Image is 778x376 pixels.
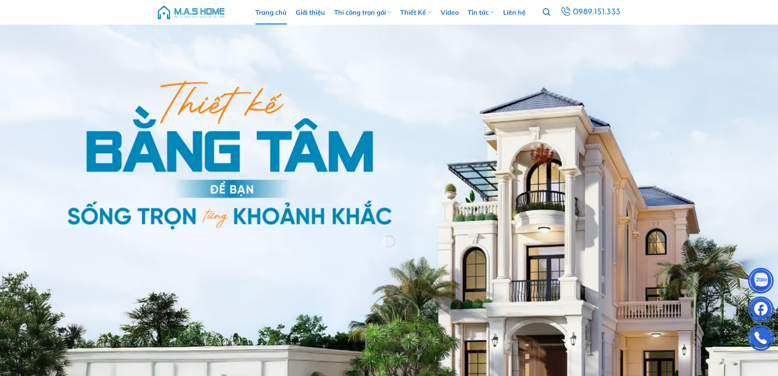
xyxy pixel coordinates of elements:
a: 0989.151.333 [559,5,622,20]
a: Tìm kiếm [543,4,550,21]
span: 0989.151.333 [573,5,621,19]
img: Zalo [749,270,773,294]
img: Phone [749,327,773,351]
img: Facebook [749,298,773,323]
